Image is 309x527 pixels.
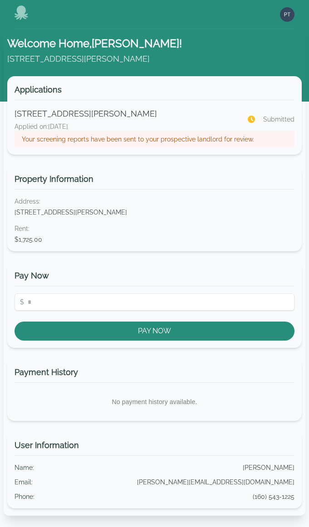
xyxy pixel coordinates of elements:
[15,463,34,472] div: Name :
[253,492,294,501] div: (160) 543-1225
[15,439,294,456] h3: User Information
[15,492,34,501] div: Phone :
[15,235,294,244] dd: $1,725.00
[15,208,294,217] dd: [STREET_ADDRESS][PERSON_NAME]
[7,36,302,51] h1: Welcome Home, [PERSON_NAME] !
[15,390,294,414] p: No payment history available.
[15,83,294,100] h3: Applications
[15,322,294,341] button: Pay Now
[137,478,294,487] div: [PERSON_NAME][EMAIL_ADDRESS][DOMAIN_NAME]
[22,135,287,144] p: Your screening reports have been sent to your prospective landlord for review.
[15,366,294,383] h3: Payment History
[7,53,302,65] p: [STREET_ADDRESS][PERSON_NAME]
[15,224,294,233] dt: Rent :
[15,478,33,487] div: Email :
[15,173,294,190] h3: Property Information
[15,269,294,286] h3: Pay Now
[15,122,236,131] p: Applied on: [DATE]
[243,463,294,472] div: [PERSON_NAME]
[15,197,294,206] dt: Address:
[263,115,294,124] span: Submitted
[15,107,236,120] p: [STREET_ADDRESS][PERSON_NAME]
